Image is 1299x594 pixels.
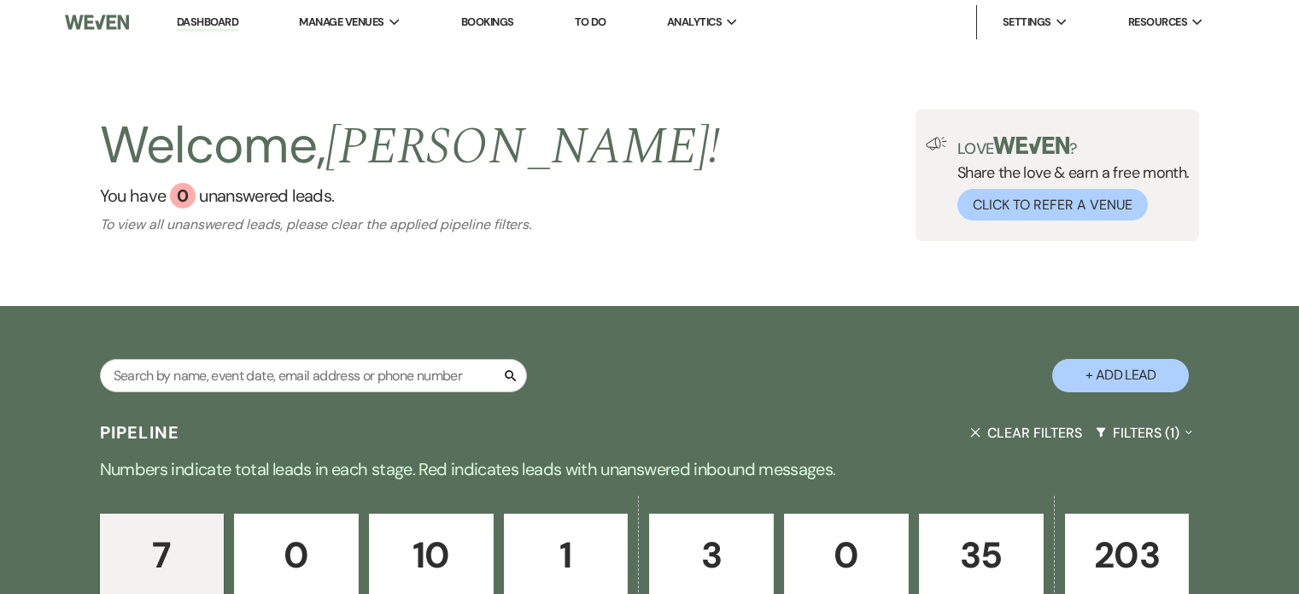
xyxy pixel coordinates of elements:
[926,137,947,150] img: loud-speaker-illustration.svg
[993,137,1069,154] img: weven-logo-green.svg
[177,15,238,31] a: Dashboard
[100,215,721,233] p: To view all unanswered leads, please clear the applied pipeline filters.
[515,526,617,584] p: 1
[100,183,721,209] a: You have 0 unanswered leads.
[930,526,1033,584] p: 35
[795,526,898,584] p: 0
[65,4,129,40] img: Weven Logo
[35,456,1265,483] p: Numbers indicate total leads in each stage. Red indicates leads with unanswered inbound messages.
[963,410,1088,456] button: Clear Filters
[667,14,722,31] span: Analytics
[1089,410,1200,456] button: Filters (1)
[245,526,348,584] p: 0
[1076,526,1179,584] p: 203
[100,421,180,444] h3: Pipeline
[170,183,196,209] div: 0
[100,109,721,183] h2: Welcome,
[1052,359,1189,392] button: + Add Lead
[575,15,606,29] a: To Do
[957,137,1190,156] p: Love ?
[100,359,527,392] input: Search by name, event date, email address or phone number
[380,526,483,584] p: 10
[1128,14,1187,31] span: Resources
[947,137,1190,221] div: Share the love & earn a free month.
[461,15,514,29] a: Bookings
[325,108,720,186] span: [PERSON_NAME] !
[660,526,763,584] p: 3
[111,526,214,584] p: 7
[1003,14,1051,31] span: Settings
[299,14,383,31] span: Manage Venues
[957,189,1148,221] button: Click to Refer a Venue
